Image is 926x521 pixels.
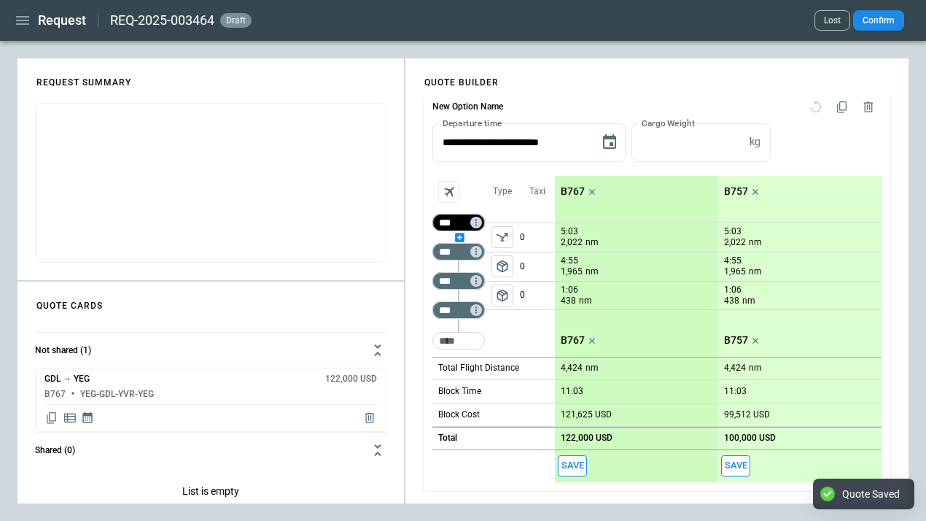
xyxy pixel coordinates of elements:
div: Not shared (1) [35,368,386,432]
h6: Not shared (1) [35,346,91,355]
p: 0 [520,252,555,281]
span: Reset quote option [803,94,829,120]
p: 4,424 [724,363,746,374]
p: 438 [561,295,576,307]
p: nm [579,295,592,307]
p: 438 [724,295,739,307]
p: nm [749,362,762,374]
p: B767 [561,185,585,198]
p: kg [750,136,760,148]
p: Type [493,185,512,198]
p: 4,424 [561,363,583,374]
h1: Request [38,12,86,29]
p: Block Time [438,385,481,398]
p: 121,625 USD [561,409,612,420]
span: Display detailed quote content [63,411,77,425]
span: Delete quote [362,411,377,425]
p: 11:03 [724,386,747,397]
p: 5:03 [561,226,578,237]
p: Total Flight Distance [438,362,519,374]
p: 2,022 [724,236,746,249]
button: Shared (0) [35,433,386,468]
p: Block Cost [438,409,480,421]
p: nm [585,266,599,278]
h6: YEG-GDL-YVR-YEG [80,390,154,399]
p: 5:03 [724,226,742,237]
div: Too short [432,301,485,319]
h2: REQ-2025-003464 [110,12,214,29]
p: 1:06 [724,285,742,296]
span: Save this aircraft quote and copy details to clipboard [721,455,750,476]
label: Cargo Weight [642,117,695,129]
h6: Total [438,433,457,443]
h6: B767 [44,390,66,399]
p: 1,965 [561,266,583,278]
span: Type of sector [491,285,513,306]
p: nm [749,236,762,249]
h6: GDL → YEG [44,374,90,384]
div: Quote Saved [842,487,900,501]
h4: REQUEST SUMMARY [19,62,149,95]
span: Save this aircraft quote and copy details to clipboard [558,455,587,476]
div: scrollable content [405,28,909,503]
h4: QUOTE BUILDER [407,62,516,95]
h6: Shared (0) [35,446,75,455]
p: 100,000 USD [724,433,776,444]
div: Too short [432,332,485,350]
div: Too short [432,243,485,260]
p: nm [585,236,599,249]
p: nm [742,295,755,307]
p: 2,022 [561,236,583,249]
label: Departure time [443,117,502,129]
span: package_2 [495,259,510,274]
p: 4:55 [724,255,742,266]
button: left aligned [491,226,513,248]
span: draft [223,15,249,26]
button: left aligned [491,285,513,306]
span: Display quote schedule [81,411,94,425]
button: Not shared (1) [35,333,386,368]
span: package_2 [495,288,510,303]
p: 122,000 USD [561,433,612,444]
button: Lost [814,10,850,31]
p: nm [585,362,599,374]
span: Copy quote content [44,411,59,425]
p: nm [749,266,762,278]
div: Too short [432,272,485,290]
p: 99,512 USD [724,409,770,420]
p: 11:03 [561,386,583,397]
h6: 122,000 USD [325,374,377,384]
div: Not found [432,214,485,231]
p: 1:06 [561,285,578,296]
button: Save [558,455,587,476]
span: Delete quote option [855,94,882,120]
span: Duplicate quote option [829,94,855,120]
span: Aircraft selection [438,181,460,203]
p: 0 [520,223,555,252]
div: Not shared (1) [35,468,386,519]
h6: New Option Name [432,94,503,120]
button: Confirm [853,10,904,31]
p: 4:55 [561,255,578,266]
span: Type of sector [491,255,513,277]
p: List is empty [35,468,386,519]
h4: QUOTE CARDS [19,285,120,318]
p: B757 [724,185,748,198]
p: Taxi [529,185,545,198]
button: Choose date, selected date is Aug 13, 2025 [595,128,624,157]
p: 1,965 [724,266,746,278]
div: scrollable content [555,176,882,482]
p: 0 [520,282,555,309]
span: Type of sector [491,226,513,248]
p: B767 [561,334,585,347]
p: B757 [724,334,748,347]
button: Save [721,455,750,476]
button: left aligned [491,255,513,277]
